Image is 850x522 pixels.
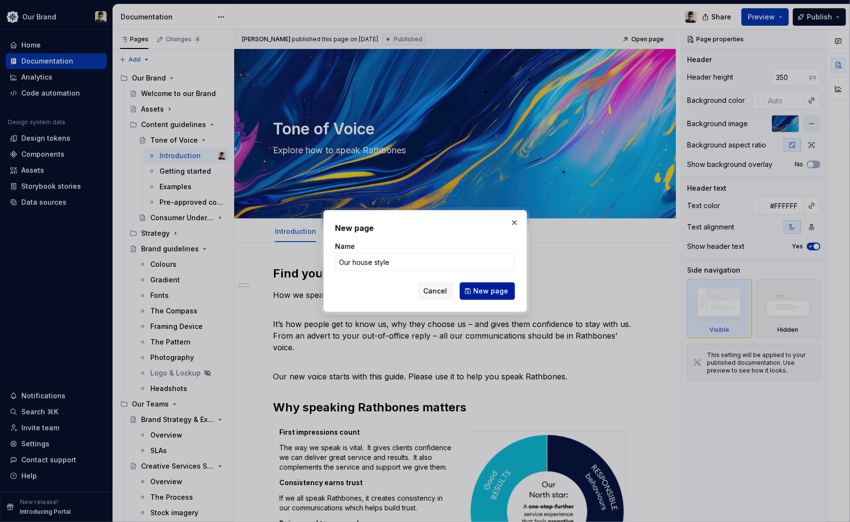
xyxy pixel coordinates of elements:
[336,242,355,251] label: Name
[336,222,515,234] h2: New page
[417,282,454,300] button: Cancel
[460,282,515,300] button: New page
[474,286,509,296] span: New page
[424,286,448,296] span: Cancel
